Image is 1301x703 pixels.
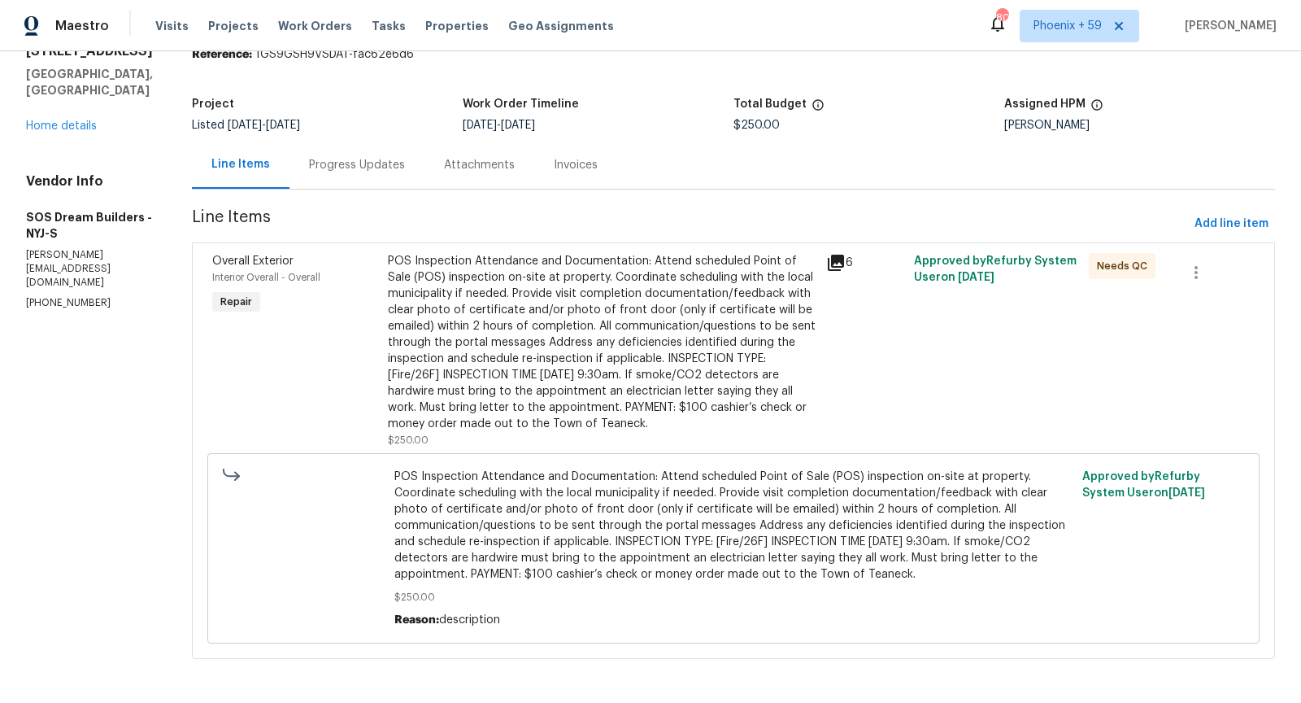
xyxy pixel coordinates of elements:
span: [DATE] [958,272,994,283]
div: Line Items [211,156,270,172]
span: Geo Assignments [508,18,614,34]
span: Add line item [1194,214,1268,234]
span: [PERSON_NAME] [1178,18,1277,34]
h5: Total Budget [733,98,807,110]
span: - [463,120,535,131]
div: [PERSON_NAME] [1004,120,1275,131]
span: Phoenix + 59 [1033,18,1102,34]
div: Attachments [444,157,515,173]
span: Listed [192,120,300,131]
span: The total cost of line items that have been proposed by Opendoor. This sum includes line items th... [811,98,825,120]
span: Maestro [55,18,109,34]
span: The hpm assigned to this work order. [1090,98,1103,120]
div: 805 [996,10,1007,26]
span: Approved by Refurby System User on [914,255,1077,283]
span: [DATE] [228,120,262,131]
span: Overall Exterior [212,255,294,267]
span: Interior Overall - Overall [212,273,320,282]
h5: [GEOGRAPHIC_DATA], [GEOGRAPHIC_DATA] [26,66,153,98]
h5: SOS Dream Builders - NYJ-S [26,209,153,242]
span: $250.00 [733,120,780,131]
b: Reference: [192,49,252,60]
span: Repair [214,294,259,310]
div: 1GS9GSH9VSDAT-fac62e6d6 [192,46,1275,63]
span: Visits [155,18,189,34]
span: Approved by Refurby System User on [1082,471,1205,499]
span: Reason: [394,614,439,626]
div: Progress Updates [309,157,405,173]
h5: Project [192,98,234,110]
span: [DATE] [463,120,497,131]
h2: [STREET_ADDRESS] [26,43,153,59]
div: Invoices [554,157,598,173]
span: Projects [208,18,259,34]
p: [PHONE_NUMBER] [26,296,153,310]
p: [PERSON_NAME][EMAIL_ADDRESS][DOMAIN_NAME] [26,248,153,290]
span: Needs QC [1097,258,1154,274]
span: Properties [425,18,489,34]
span: $250.00 [388,435,429,445]
span: description [439,614,500,626]
span: Work Orders [278,18,352,34]
span: Line Items [192,209,1188,239]
span: Tasks [372,20,406,32]
a: Home details [26,120,97,132]
span: $250.00 [394,589,1072,605]
h5: Assigned HPM [1004,98,1086,110]
span: [DATE] [266,120,300,131]
button: Add line item [1188,209,1275,239]
span: [DATE] [501,120,535,131]
span: [DATE] [1168,487,1205,499]
h4: Vendor Info [26,173,153,190]
div: POS Inspection Attendance and Documentation: Attend scheduled Point of Sale (POS) inspection on-s... [388,253,816,432]
div: 6 [826,253,904,273]
h5: Work Order Timeline [463,98,579,110]
span: - [228,120,300,131]
span: POS Inspection Attendance and Documentation: Attend scheduled Point of Sale (POS) inspection on-s... [394,469,1072,583]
